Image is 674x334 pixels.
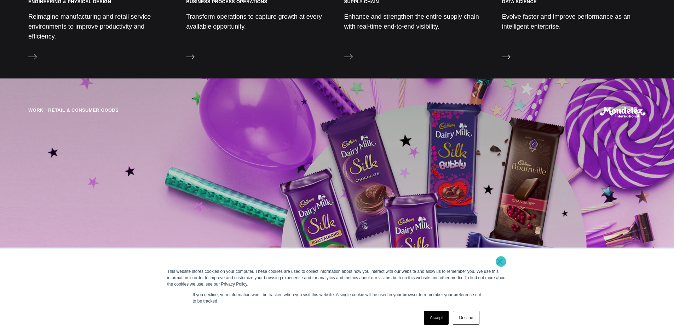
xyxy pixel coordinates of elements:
div: Work・Retail & Consumer Goods [28,107,119,118]
a: Decline [453,311,479,325]
p: Evolve faster and improve performance as an intelligent enterprise. [502,12,646,31]
p: Transform operations to capture growth at every available opportunity. [186,12,330,31]
p: If you decline, your information won’t be tracked when you visit this website. A single cookie wi... [193,292,482,304]
a: Accept [424,311,449,325]
div: This website stores cookies on your computer. These cookies are used to collect information about... [167,268,507,287]
p: Enhance and strengthen the entire supply chain with real-time end-to-end visibility. [344,12,488,31]
p: Reimagine manufacturing and retail service environments to improve productivity and efficiency. [28,12,172,42]
a: × [496,258,504,265]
